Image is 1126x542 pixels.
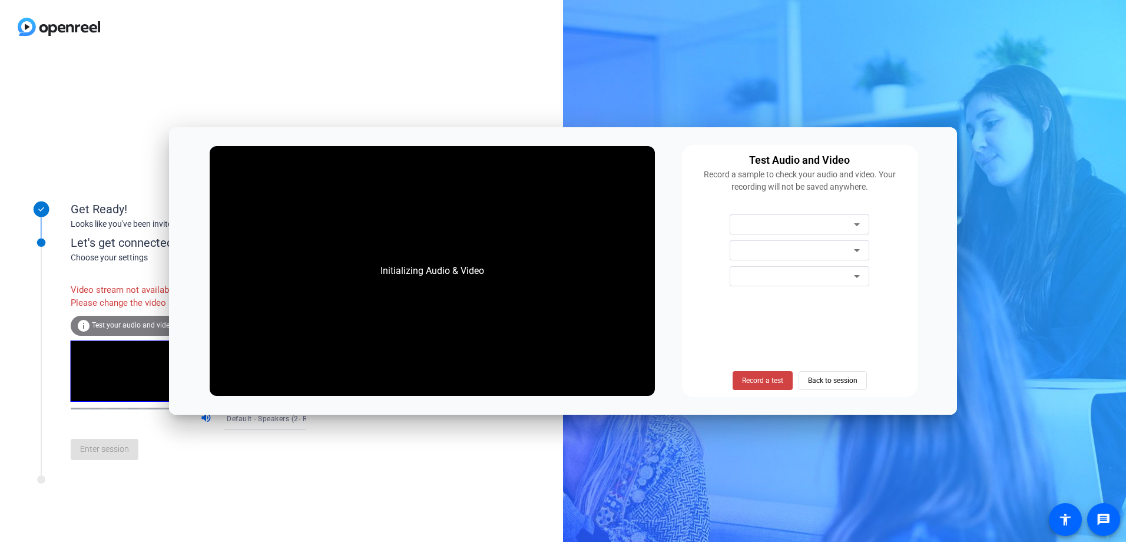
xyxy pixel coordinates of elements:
[227,414,362,423] span: Default - Speakers (2- Realtek(R) Audio)
[1058,513,1072,527] mat-icon: accessibility
[71,234,330,252] div: Let's get connected.
[742,375,783,386] span: Record a test
[71,200,306,218] div: Get Ready!
[689,168,910,193] div: Record a sample to check your audio and video. Your recording will not be saved anywhere.
[71,277,200,316] div: Video stream not available. Please change the video source.
[92,321,174,329] span: Test your audio and video
[71,218,306,230] div: Looks like you've been invited to join
[71,252,330,264] div: Choose your settings
[808,369,857,392] span: Back to session
[749,152,850,168] div: Test Audio and Video
[733,371,793,390] button: Record a test
[799,371,867,390] button: Back to session
[1097,513,1111,527] mat-icon: message
[369,252,496,290] div: Initializing Audio & Video
[200,412,214,426] mat-icon: volume_up
[77,319,91,333] mat-icon: info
